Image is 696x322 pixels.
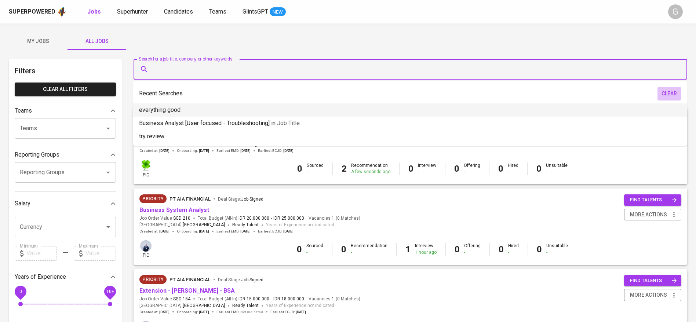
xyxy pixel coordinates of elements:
[21,85,110,94] span: Clear All filters
[218,197,263,202] span: Deal Stage :
[139,215,190,222] span: Job Order Value
[218,277,263,282] span: Deal Stage :
[216,229,251,234] span: Earliest EMD :
[139,87,681,100] div: Recent Searches
[508,249,519,256] div: -
[232,303,259,308] span: Ready Talent
[198,296,304,302] span: Total Budget (All-In)
[464,249,481,256] div: -
[183,302,225,310] span: [GEOGRAPHIC_DATA]
[139,119,300,128] p: Business Analyst [User focused - Troubleshooting] in
[546,162,568,175] div: Unsuitable
[15,199,30,208] p: Salary
[199,229,209,234] span: [DATE]
[309,296,360,302] span: Vacancies ( 0 Matches )
[351,169,390,175] div: A few seconds ago
[199,310,209,315] span: [DATE]
[307,162,324,175] div: Sourced
[139,106,181,114] p: everything good
[9,6,67,17] a: Superpoweredapp logo
[241,277,263,282] span: Job Signed
[498,164,503,174] b: 0
[139,239,152,259] div: pic
[139,296,190,302] span: Job Order Value
[26,246,57,261] input: Value
[657,87,681,100] button: clear
[183,222,225,229] span: [GEOGRAPHIC_DATA]
[209,8,226,15] span: Teams
[306,243,323,255] div: Sourced
[139,222,225,229] span: [GEOGRAPHIC_DATA] ,
[660,89,678,98] span: clear
[139,302,225,310] span: [GEOGRAPHIC_DATA] ,
[139,310,170,315] span: Created at :
[139,275,167,284] div: New Job received from Demand Team
[499,244,504,255] b: 0
[243,7,286,17] a: GlintsGPT NEW
[139,229,170,234] span: Created at :
[87,7,102,17] a: Jobs
[139,287,235,294] a: Extension - [PERSON_NAME] - BSA
[15,106,32,115] p: Teams
[331,296,334,302] span: 1
[258,148,294,153] span: Earliest ECJD :
[177,229,209,234] span: Onboarding :
[164,8,193,15] span: Candidates
[351,162,390,175] div: Recommendation
[341,244,346,255] b: 0
[296,310,306,315] span: [DATE]
[266,302,335,310] span: Years of Experience not indicated.
[508,169,518,175] div: -
[19,289,22,294] span: 0
[331,215,334,222] span: 1
[630,290,667,300] span: more actions
[309,215,360,222] span: Vacancies ( 0 Matches )
[117,7,149,17] a: Superhunter
[209,7,228,17] a: Teams
[271,215,272,222] span: -
[624,209,681,221] button: more actions
[164,7,194,17] a: Candidates
[241,197,263,202] span: Job Signed
[173,215,190,222] span: SGD 210
[546,249,568,256] div: -
[546,243,568,255] div: Unsuitable
[408,164,413,174] b: 0
[418,169,436,175] div: -
[624,194,681,206] button: find talents
[624,289,681,301] button: more actions
[103,222,113,232] button: Open
[216,148,251,153] span: Earliest EMD :
[297,164,302,174] b: 0
[630,210,667,219] span: more actions
[258,229,294,234] span: Earliest ECJD :
[351,249,387,256] div: -
[15,270,116,284] div: Years of Experience
[271,296,272,302] span: -
[270,310,306,315] span: Earliest ECJD :
[273,215,304,222] span: IDR 25.000.000
[173,296,190,302] span: SGD 154
[455,244,460,255] b: 0
[240,148,251,153] span: [DATE]
[139,148,170,153] span: Created at :
[139,276,167,283] span: Priority
[15,103,116,118] div: Teams
[103,123,113,133] button: Open
[243,8,268,15] span: GlintsGPT
[283,148,294,153] span: [DATE]
[240,310,263,315] span: Not indicated
[351,243,387,255] div: Recommendation
[159,229,170,234] span: [DATE]
[464,243,481,255] div: Offering
[170,277,211,282] span: PT AIA FINANCIAL
[177,148,209,153] span: Onboarding :
[15,272,66,281] p: Years of Experience
[232,222,259,227] span: Ready Talent
[306,249,323,256] div: -
[415,249,437,256] div: 1 hour ago
[159,148,170,153] span: [DATE]
[57,6,67,17] img: app logo
[159,310,170,315] span: [DATE]
[139,206,209,213] a: Business System Analyst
